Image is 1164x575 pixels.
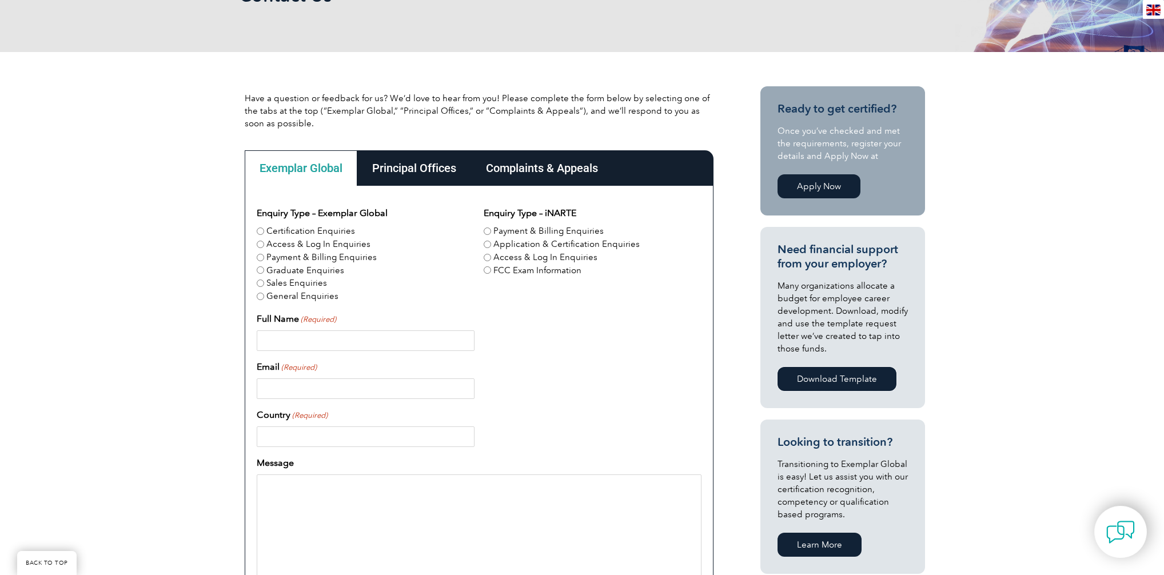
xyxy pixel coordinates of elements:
[493,251,597,264] label: Access & Log In Enquiries
[257,456,294,470] label: Message
[778,435,908,449] h3: Looking to transition?
[292,410,328,421] span: (Required)
[778,367,896,391] a: Download Template
[266,264,344,277] label: Graduate Enquiries
[778,174,860,198] a: Apply Now
[778,242,908,271] h3: Need financial support from your employer?
[266,225,355,238] label: Certification Enquiries
[357,150,471,186] div: Principal Offices
[300,314,337,325] span: (Required)
[281,362,317,373] span: (Required)
[245,150,357,186] div: Exemplar Global
[484,206,576,220] legend: Enquiry Type – iNARTE
[257,312,336,326] label: Full Name
[471,150,613,186] div: Complaints & Appeals
[257,408,328,422] label: Country
[778,279,908,355] p: Many organizations allocate a budget for employee career development. Download, modify and use th...
[493,264,581,277] label: FCC Exam Information
[266,251,377,264] label: Payment & Billing Enquiries
[1106,518,1135,546] img: contact-chat.png
[266,238,370,251] label: Access & Log In Enquiries
[245,92,713,130] p: Have a question or feedback for us? We’d love to hear from you! Please complete the form below by...
[257,360,317,374] label: Email
[493,225,604,238] label: Payment & Billing Enquiries
[778,125,908,162] p: Once you’ve checked and met the requirements, register your details and Apply Now at
[266,290,338,303] label: General Enquiries
[257,206,388,220] legend: Enquiry Type – Exemplar Global
[778,102,908,116] h3: Ready to get certified?
[266,277,327,290] label: Sales Enquiries
[778,458,908,521] p: Transitioning to Exemplar Global is easy! Let us assist you with our certification recognition, c...
[778,533,862,557] a: Learn More
[1146,5,1161,15] img: en
[493,238,640,251] label: Application & Certification Enquiries
[17,551,77,575] a: BACK TO TOP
